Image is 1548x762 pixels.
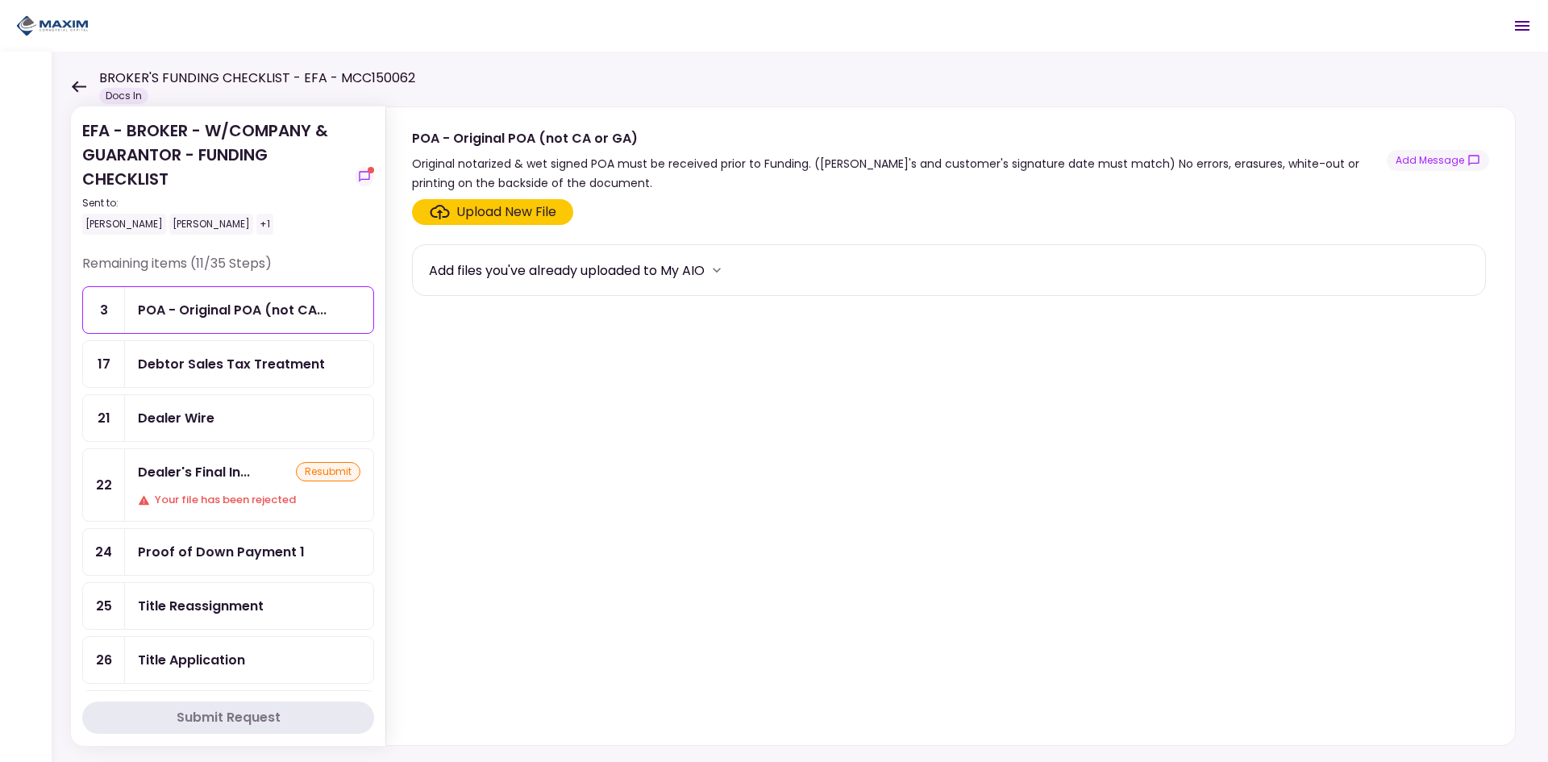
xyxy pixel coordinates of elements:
[83,449,125,521] div: 22
[82,286,374,334] a: 3POA - Original POA (not CA or GA)
[138,596,264,616] div: Title Reassignment
[1503,6,1542,45] button: Open menu
[82,582,374,630] a: 25Title Reassignment
[456,202,556,222] div: Upload New File
[82,448,374,522] a: 22Dealer's Final InvoiceresubmitYour file has been rejected
[83,287,125,333] div: 3
[138,354,325,374] div: Debtor Sales Tax Treatment
[83,691,125,737] div: 27
[82,254,374,286] div: Remaining items (11/35 Steps)
[256,214,273,235] div: +1
[429,260,705,281] div: Add files you've already uploaded to My AIO
[82,702,374,734] button: Submit Request
[138,462,250,482] div: Dealer's Final Invoice
[138,650,245,670] div: Title Application
[138,492,360,508] div: Your file has been rejected
[82,196,348,210] div: Sent to:
[296,462,360,481] div: resubmit
[82,214,166,235] div: [PERSON_NAME]
[169,214,253,235] div: [PERSON_NAME]
[355,167,374,186] button: show-messages
[83,583,125,629] div: 25
[82,340,374,388] a: 17Debtor Sales Tax Treatment
[82,528,374,576] a: 24Proof of Down Payment 1
[83,529,125,575] div: 24
[99,88,148,104] div: Docs In
[412,154,1387,193] div: Original notarized & wet signed POA must be received prior to Funding. ([PERSON_NAME]'s and custo...
[385,106,1516,746] div: POA - Original POA (not CA or GA)Original notarized & wet signed POA must be received prior to Fu...
[82,119,348,235] div: EFA - BROKER - W/COMPANY & GUARANTOR - FUNDING CHECKLIST
[82,394,374,442] a: 21Dealer Wire
[138,300,327,320] div: POA - Original POA (not CA or GA)
[138,542,305,562] div: Proof of Down Payment 1
[412,128,1387,148] div: POA - Original POA (not CA or GA)
[82,690,374,738] a: 27Title Guarantee
[82,636,374,684] a: 26Title Application
[83,637,125,683] div: 26
[412,199,573,225] span: Click here to upload the required document
[177,708,281,727] div: Submit Request
[1387,150,1489,171] button: show-messages
[99,69,415,88] h1: BROKER'S FUNDING CHECKLIST - EFA - MCC150062
[16,14,89,38] img: Partner icon
[705,258,729,282] button: more
[138,408,214,428] div: Dealer Wire
[83,341,125,387] div: 17
[83,395,125,441] div: 21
